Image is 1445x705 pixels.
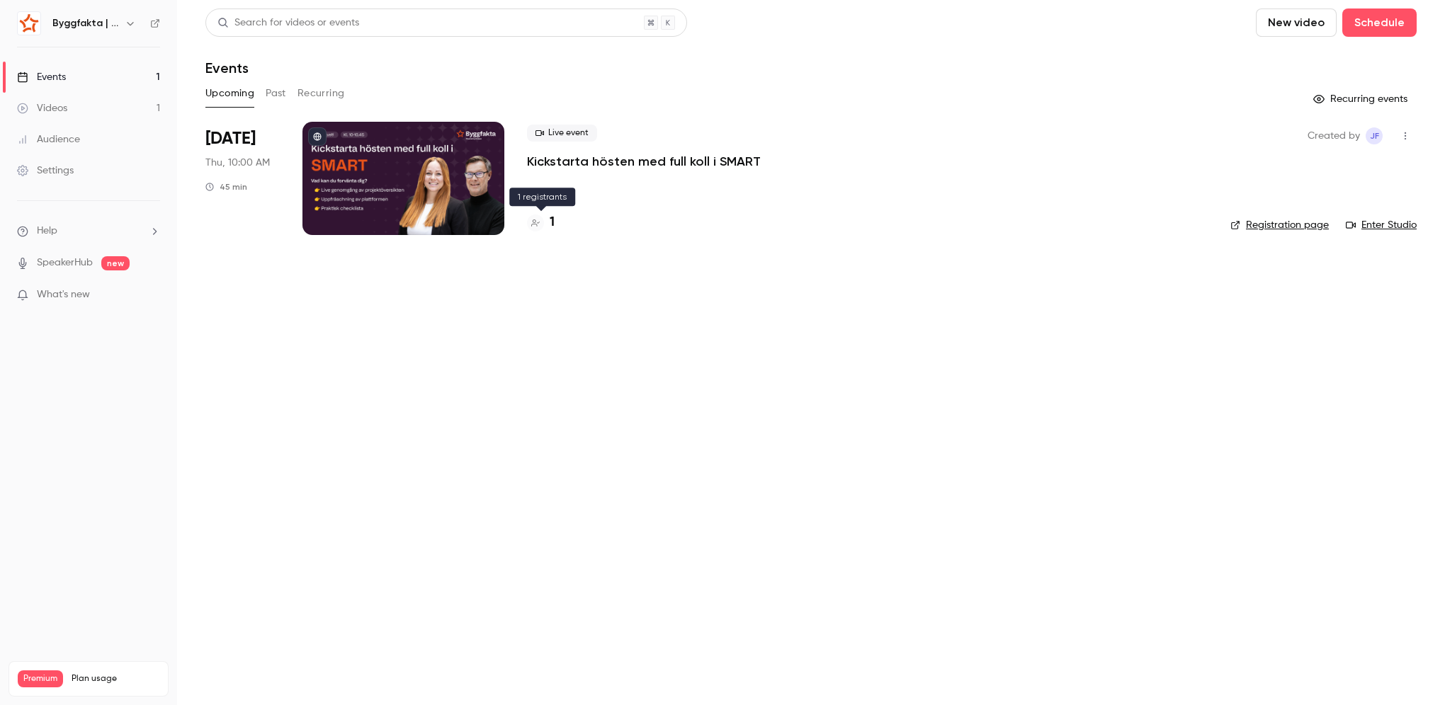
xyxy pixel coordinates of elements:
[17,224,160,239] li: help-dropdown-opener
[72,673,159,684] span: Plan usage
[266,82,286,105] button: Past
[18,12,40,35] img: Byggfakta | Powered by Hubexo
[527,213,555,232] a: 1
[1370,127,1379,144] span: JF
[18,670,63,687] span: Premium
[527,153,761,170] a: Kickstarta hösten med full koll i SMART
[17,132,80,147] div: Audience
[205,127,256,150] span: [DATE]
[17,70,66,84] div: Events
[217,16,359,30] div: Search for videos or events
[52,16,119,30] h6: Byggfakta | Powered by Hubexo
[1342,8,1417,37] button: Schedule
[1366,127,1383,144] span: Josephine Fantenberg
[205,181,247,193] div: 45 min
[37,224,57,239] span: Help
[37,256,93,270] a: SpeakerHub
[1346,218,1417,232] a: Enter Studio
[205,59,249,76] h1: Events
[37,287,90,302] span: What's new
[205,82,254,105] button: Upcoming
[205,122,280,235] div: Aug 21 Thu, 10:00 AM (Europe/Stockholm)
[1308,127,1360,144] span: Created by
[101,256,130,270] span: new
[1307,88,1417,110] button: Recurring events
[205,156,270,170] span: Thu, 10:00 AM
[550,213,555,232] h4: 1
[1230,218,1329,232] a: Registration page
[17,164,74,178] div: Settings
[1256,8,1337,37] button: New video
[297,82,345,105] button: Recurring
[17,101,67,115] div: Videos
[527,125,597,142] span: Live event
